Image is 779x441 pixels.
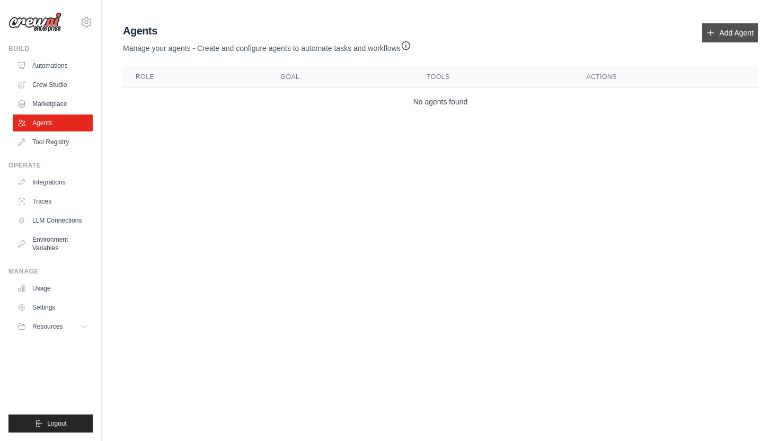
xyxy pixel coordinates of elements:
p: Manage your agents - Create and configure agents to automate tasks and workflows [123,38,411,54]
a: Settings [13,299,93,316]
th: Tools [414,66,573,88]
a: Automations [13,57,93,74]
button: Logout [8,414,93,433]
th: Role [123,66,268,88]
th: Goal [268,66,414,88]
a: Tool Registry [13,134,93,151]
a: Integrations [13,174,93,191]
th: Actions [573,66,758,88]
span: Logout [47,419,67,428]
td: No agents found [123,88,758,116]
a: Add Agent [702,23,758,42]
a: Crew Studio [13,76,93,93]
div: Manage [8,267,93,276]
a: Marketplace [13,95,93,112]
a: Agents [13,114,93,131]
a: Traces [13,193,93,210]
button: Resources [13,318,93,335]
div: Build [8,45,93,53]
h2: Agents [123,23,411,38]
a: Environment Variables [13,231,93,257]
div: Operate [8,161,93,170]
img: Logo [8,12,61,32]
a: LLM Connections [13,212,93,229]
span: Resources [32,322,63,331]
a: Usage [13,280,93,297]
